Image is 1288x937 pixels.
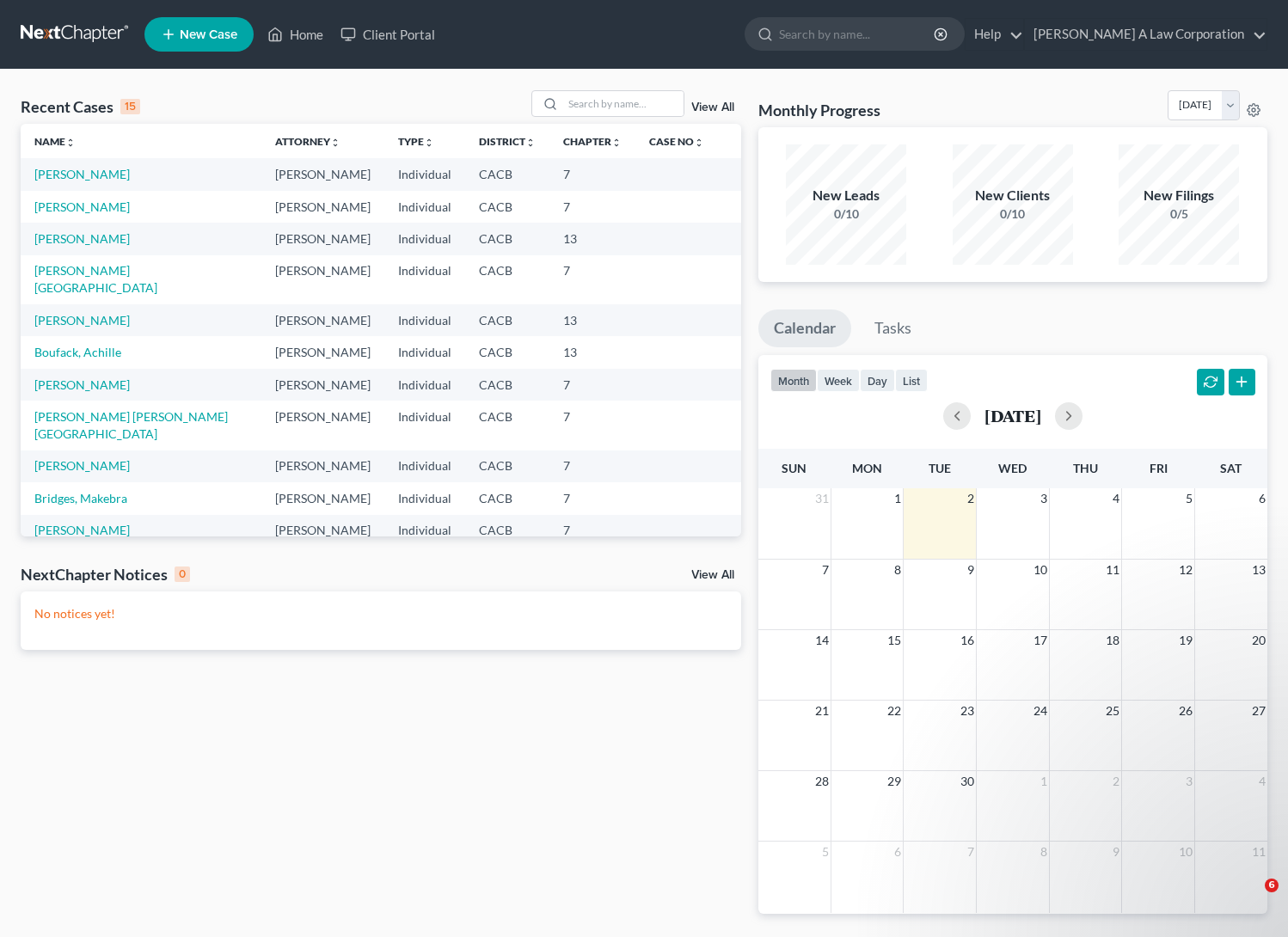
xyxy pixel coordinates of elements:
[384,158,465,190] td: Individual
[384,401,465,450] td: Individual
[180,28,237,41] span: New Case
[259,19,332,50] a: Home
[330,138,340,148] i: unfold_more
[892,842,903,862] span: 6
[959,630,976,651] span: 16
[34,263,157,295] a: [PERSON_NAME][GEOGRAPHIC_DATA]
[465,369,549,401] td: CACB
[779,18,936,50] input: Search by name...
[34,377,130,392] a: [PERSON_NAME]
[465,450,549,482] td: CACB
[549,515,635,547] td: 7
[34,345,121,359] a: Boufack, Achille
[691,101,734,113] a: View All
[820,560,831,580] span: 7
[852,461,882,475] span: Mon
[261,158,384,190] td: [PERSON_NAME]
[563,91,684,116] input: Search by name...
[261,515,384,547] td: [PERSON_NAME]
[892,488,903,509] span: 1
[261,482,384,514] td: [PERSON_NAME]
[1220,461,1242,475] span: Sat
[895,369,928,392] button: list
[1104,630,1121,651] span: 18
[65,138,76,148] i: unfold_more
[424,138,434,148] i: unfold_more
[563,135,622,148] a: Chapterunfold_more
[786,186,906,205] div: New Leads
[261,401,384,450] td: [PERSON_NAME]
[984,407,1041,425] h2: [DATE]
[549,158,635,190] td: 7
[694,138,704,148] i: unfold_more
[549,401,635,450] td: 7
[465,158,549,190] td: CACB
[384,336,465,368] td: Individual
[398,135,434,148] a: Typeunfold_more
[384,255,465,304] td: Individual
[332,19,444,50] a: Client Portal
[261,369,384,401] td: [PERSON_NAME]
[813,630,831,651] span: 14
[275,135,340,148] a: Attorneyunfold_more
[1032,630,1049,651] span: 17
[21,564,190,585] div: NextChapter Notices
[817,369,860,392] button: week
[261,304,384,336] td: [PERSON_NAME]
[549,450,635,482] td: 7
[1177,630,1194,651] span: 19
[525,138,536,148] i: unfold_more
[175,566,190,582] div: 0
[21,96,140,117] div: Recent Cases
[953,186,1073,205] div: New Clients
[886,630,903,651] span: 15
[479,135,536,148] a: Districtunfold_more
[34,523,130,537] a: [PERSON_NAME]
[465,304,549,336] td: CACB
[1257,488,1267,509] span: 6
[1230,879,1271,920] iframe: Intercom live chat
[465,223,549,254] td: CACB
[860,369,895,392] button: day
[813,701,831,721] span: 21
[465,515,549,547] td: CACB
[758,309,851,347] a: Calendar
[1032,560,1049,580] span: 10
[34,199,130,214] a: [PERSON_NAME]
[966,560,976,580] span: 9
[786,205,906,223] div: 0/10
[465,482,549,514] td: CACB
[384,223,465,254] td: Individual
[34,135,76,148] a: Nameunfold_more
[886,701,903,721] span: 22
[892,560,903,580] span: 8
[261,223,384,254] td: [PERSON_NAME]
[953,205,1073,223] div: 0/10
[782,461,807,475] span: Sun
[549,482,635,514] td: 7
[886,771,903,792] span: 29
[34,491,127,505] a: Bridges, Makebra
[465,255,549,304] td: CACB
[465,191,549,223] td: CACB
[34,313,130,328] a: [PERSON_NAME]
[465,401,549,450] td: CACB
[1119,205,1239,223] div: 0/5
[34,167,130,181] a: [PERSON_NAME]
[1039,488,1049,509] span: 3
[384,450,465,482] td: Individual
[549,369,635,401] td: 7
[966,488,976,509] span: 2
[1184,488,1194,509] span: 5
[34,605,727,622] p: No notices yet!
[611,138,622,148] i: unfold_more
[649,135,704,148] a: Case Nounfold_more
[1119,186,1239,205] div: New Filings
[384,482,465,514] td: Individual
[34,458,130,473] a: [PERSON_NAME]
[1104,560,1121,580] span: 11
[261,191,384,223] td: [PERSON_NAME]
[261,450,384,482] td: [PERSON_NAME]
[384,515,465,547] td: Individual
[966,19,1023,50] a: Help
